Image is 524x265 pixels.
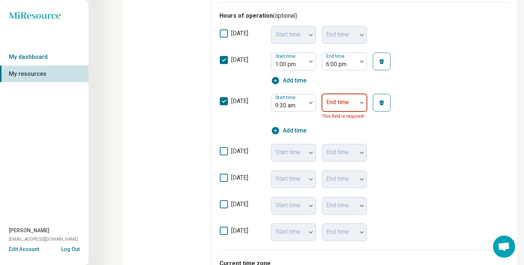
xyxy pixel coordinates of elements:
span: [EMAIL_ADDRESS][DOMAIN_NAME] [9,236,78,243]
span: Add time [283,76,306,85]
button: Add time [271,76,306,85]
label: End time [326,54,346,59]
label: Start time [275,54,297,59]
span: [DATE] [231,30,248,37]
h3: Hours of operation [219,11,509,20]
button: Log Out [61,245,80,251]
span: [DATE] [231,148,248,155]
span: [DATE] [231,174,248,181]
span: (optional) [273,12,297,19]
label: Start time [275,95,297,100]
button: Edit Account [9,245,39,253]
span: [DATE] [231,56,248,63]
span: Add time [283,126,306,135]
span: [DATE] [231,227,248,234]
span: [DATE] [231,98,248,105]
div: Open chat [493,236,515,258]
span: This field is required! [322,114,364,119]
label: End time [326,99,349,106]
button: Add time [271,126,306,135]
span: [PERSON_NAME] [9,227,49,234]
span: [DATE] [231,201,248,208]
